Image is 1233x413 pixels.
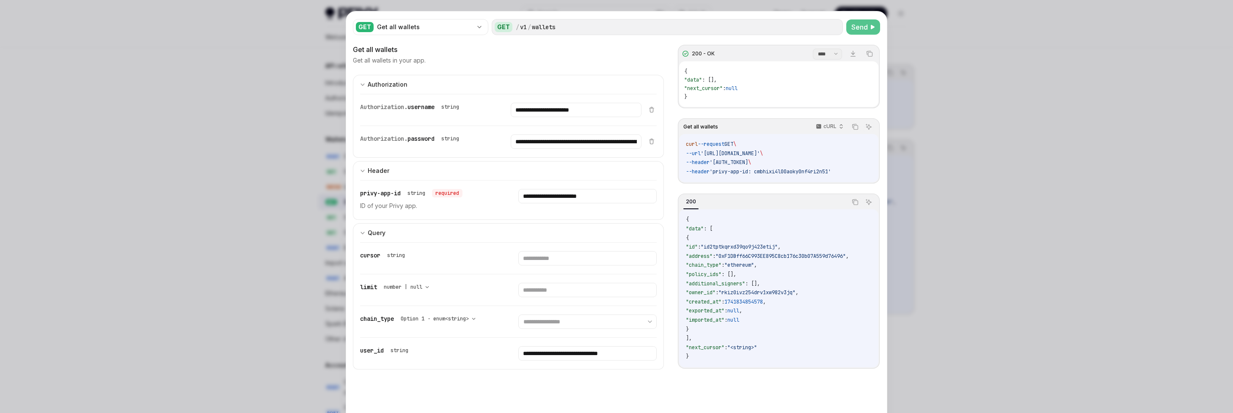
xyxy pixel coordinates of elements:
div: cursor [360,251,408,260]
button: GETGet all wallets [353,18,488,36]
div: privy-app-id [360,189,462,197]
span: : [], [721,271,736,278]
span: 'privy-app-id: cmbhixi4l00aoky0nf4ri2n51' [710,168,831,175]
span: Get all wallets [683,123,718,130]
div: string [441,135,459,142]
span: "imported_at" [686,317,724,323]
span: \ [748,159,751,166]
span: '[URL][DOMAIN_NAME]' [701,150,760,157]
span: "next_cursor" [684,85,723,92]
button: Copy the contents from the code block [850,197,861,208]
p: cURL [823,123,837,130]
span: limit [360,283,377,291]
span: "id2tptkqrxd39qo9j423etij" [701,243,778,250]
span: : [724,307,727,314]
span: curl [686,141,698,148]
div: required [432,189,462,197]
div: wallets [532,23,556,31]
div: / [516,23,519,31]
div: user_id [360,346,412,355]
span: "0xF1DBff66C993EE895C8cb176c30b07A559d76496" [716,253,846,260]
div: chain_type [360,315,479,323]
span: "<string>" [727,344,757,351]
div: string [391,347,408,354]
span: "policy_ids" [686,271,721,278]
div: Query [368,228,385,238]
div: Authorization [368,79,407,90]
div: Authorization.username [360,103,462,111]
span: , [846,253,849,260]
span: "next_cursor" [686,344,724,351]
span: password [407,135,435,142]
span: \ [760,150,763,157]
span: , [778,243,781,250]
div: / [528,23,531,31]
span: "id" [686,243,698,250]
button: expand input section [353,223,664,242]
span: --request [698,141,724,148]
span: : [724,317,727,323]
span: , [763,298,766,305]
p: ID of your Privy app. [360,201,498,211]
button: Copy the contents from the code block [864,48,875,59]
span: --url [686,150,701,157]
div: Header [368,166,389,176]
span: "data" [686,225,704,232]
span: : [], [702,77,717,83]
span: "owner_id" [686,289,716,296]
span: } [684,93,687,100]
button: Ask AI [863,197,874,208]
span: : [716,289,718,296]
span: { [684,68,687,75]
div: string [387,252,405,259]
span: Authorization. [360,135,407,142]
span: "created_at" [686,298,721,305]
span: '[AUTH_TOKEN] [710,159,748,166]
div: limit [360,283,432,291]
div: GET [356,22,374,32]
span: "chain_type" [686,262,721,268]
span: : [721,298,724,305]
span: : [723,85,726,92]
span: user_id [360,347,384,354]
span: --header [686,168,710,175]
span: Send [851,22,868,32]
span: , [795,289,798,296]
span: 1741834854578 [724,298,763,305]
span: "data" [684,77,702,83]
div: GET [495,22,512,32]
span: } [686,353,689,360]
span: null [726,85,738,92]
span: : [698,243,701,250]
button: expand input section [353,161,664,180]
span: null [727,317,739,323]
span: chain_type [360,315,394,323]
span: , [754,262,757,268]
span: { [686,216,689,223]
div: Authorization.password [360,134,462,143]
span: ], [686,335,692,342]
span: username [407,103,435,111]
span: : [ [704,225,713,232]
button: Copy the contents from the code block [850,121,861,132]
span: : [713,253,716,260]
span: { [686,235,689,241]
span: "address" [686,253,713,260]
span: "additional_signers" [686,280,745,287]
div: Get all wallets [377,23,473,31]
span: null [727,307,739,314]
div: 200 [683,197,699,207]
span: , [739,307,742,314]
div: v1 [520,23,527,31]
div: Get all wallets [353,44,664,55]
span: "exported_at" [686,307,724,314]
div: string [407,190,425,197]
button: cURL [811,120,847,134]
div: 200 - OK [692,50,715,57]
button: Send [846,19,880,35]
span: \ [733,141,736,148]
span: GET [724,141,733,148]
span: } [686,326,689,333]
span: cursor [360,252,380,259]
span: : [724,344,727,351]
